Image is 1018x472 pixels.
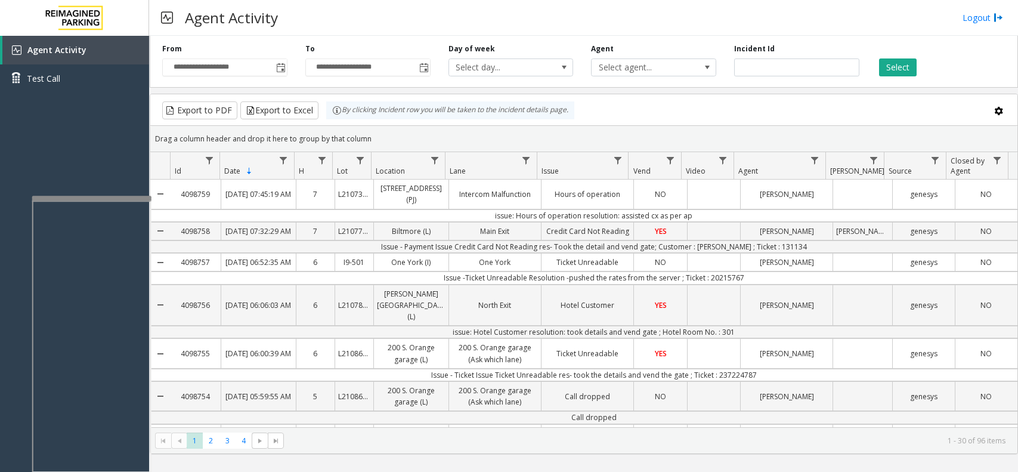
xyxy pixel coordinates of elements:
[955,186,1017,203] a: NO
[542,345,633,362] a: Ticket Unreadable
[955,254,1017,271] a: NO
[518,152,534,168] a: Lane Filter Menu
[296,388,335,405] a: 5
[374,180,448,208] a: [STREET_ADDRESS](PJ)
[449,59,548,76] span: Select day...
[150,175,171,213] a: Collapse Details
[609,152,626,168] a: Issue Filter Menu
[865,152,881,168] a: Parker Filter Menu
[741,186,833,203] a: [PERSON_NAME]
[449,425,541,454] a: 1902 - M EXIT PLATE CAMERA
[741,223,833,240] a: [PERSON_NAME]
[175,166,181,176] span: Id
[296,345,335,362] a: 6
[449,186,541,203] a: Intercom Malfunction
[741,254,833,271] a: [PERSON_NAME]
[542,166,559,176] span: Issue
[219,433,236,449] span: Page 3
[634,223,686,240] a: YES
[734,44,775,54] label: Incident Id
[271,436,281,446] span: Go to the last page
[27,72,60,85] span: Test Call
[893,297,955,314] a: genesys
[542,254,633,271] a: Ticket Unreadable
[449,297,541,314] a: North Exit
[335,186,373,203] a: L21073000
[634,254,686,271] a: NO
[171,388,221,405] a: 4098754
[994,11,1003,24] img: logout
[171,186,221,203] a: 4098759
[833,223,892,240] a: [PERSON_NAME]
[335,388,373,405] a: L21086700
[449,382,541,411] a: 200 S. Orange garage (Ask which lane)
[963,11,1003,24] a: Logout
[374,285,448,326] a: [PERSON_NAME][GEOGRAPHIC_DATA] (L)
[374,425,448,454] a: The 929 Garage (I) (R390)
[980,348,992,359] span: NO
[274,59,287,76] span: Toggle popup
[634,388,686,405] a: NO
[655,257,666,267] span: NO
[893,388,955,405] a: genesys
[450,166,466,176] span: Lane
[542,223,633,240] a: Credit Card Not Reading
[448,44,495,54] label: Day of week
[634,345,686,362] a: YES
[980,257,992,267] span: NO
[171,272,1017,284] td: Issue -Ticket Unreadable Resolution -pushed the rates from the server ; Ticket : 20215767
[299,166,304,176] span: H
[655,300,667,310] span: YES
[893,186,955,203] a: genesys
[187,433,203,449] span: Page 1
[335,223,373,240] a: L21077300
[634,186,686,203] a: NO
[951,156,985,176] span: Closed by Agent
[655,391,666,402] span: NO
[171,240,1017,253] td: Issue - Payment Issue Credit Card Not Reading res- Took the detail and vend gate; Customer : [PER...
[161,3,173,32] img: pageIcon
[663,152,679,168] a: Vend Filter Menu
[150,249,171,276] a: Collapse Details
[326,101,574,119] div: By clicking Incident row you will be taken to the incident details page.
[27,44,86,55] span: Agent Activity
[741,345,833,362] a: [PERSON_NAME]
[221,388,296,405] a: [DATE] 05:59:55 AM
[221,186,296,203] a: [DATE] 07:45:19 AM
[955,345,1017,362] a: NO
[715,152,731,168] a: Video Filter Menu
[633,166,651,176] span: Vend
[830,166,884,176] span: [PERSON_NAME]
[276,152,292,168] a: Date Filter Menu
[236,433,252,449] span: Page 4
[686,166,706,176] span: Video
[296,254,335,271] a: 6
[989,152,1005,168] a: Closed by Agent Filter Menu
[980,189,992,199] span: NO
[150,334,171,372] a: Collapse Details
[741,388,833,405] a: [PERSON_NAME]
[591,44,614,54] label: Agent
[171,345,221,362] a: 4098755
[332,106,342,115] img: infoIcon.svg
[240,101,318,119] button: Export to Excel
[150,152,1017,427] div: Data table
[893,223,955,240] a: genesys
[171,209,1017,222] td: issue: Hours of operation resolution: assisted cx as per ap
[927,152,943,168] a: Source Filter Menu
[2,36,149,64] a: Agent Activity
[268,433,284,449] span: Go to the last page
[955,297,1017,314] a: NO
[655,226,667,236] span: YES
[171,369,1017,381] td: Issue - Ticket Issue Ticket Unreadable res- took the details and vend the gate ; Ticket : 237224787
[296,297,335,314] a: 6
[150,280,171,331] a: Collapse Details
[162,44,182,54] label: From
[162,101,237,119] button: Export to PDF
[150,377,171,415] a: Collapse Details
[376,166,405,176] span: Location
[449,339,541,368] a: 200 S. Orange garage (Ask which lane)
[655,189,666,199] span: NO
[889,166,912,176] span: Source
[171,326,1017,338] td: issue: Hotel Customer resolution: took details and vend gate ; Hotel Room No. : 301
